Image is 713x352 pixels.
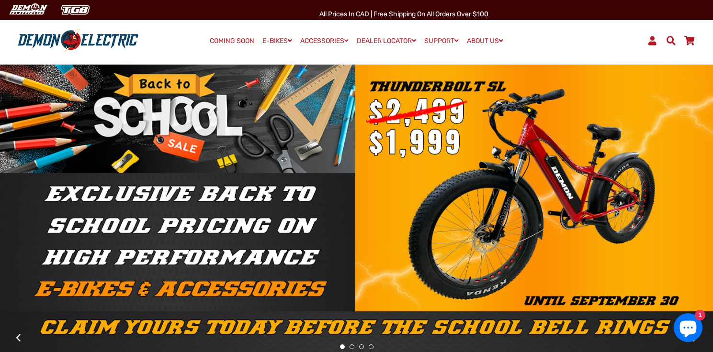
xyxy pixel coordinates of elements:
button: 1 of 4 [340,344,345,349]
a: ABOUT US [464,34,507,48]
button: 4 of 4 [369,344,373,349]
img: TGB Canada [56,2,95,18]
a: SUPPORT [421,34,462,48]
a: DEALER LOCATOR [353,34,419,48]
img: Demon Electric [5,2,51,18]
button: 3 of 4 [359,344,364,349]
a: E-BIKES [259,34,295,48]
img: Demon Electric logo [14,28,142,53]
span: All Prices in CAD | Free shipping on all orders over $100 [319,10,488,18]
button: 2 of 4 [350,344,354,349]
inbox-online-store-chat: Shopify online store chat [671,313,705,344]
a: COMING SOON [206,34,258,48]
a: ACCESSORIES [297,34,352,48]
